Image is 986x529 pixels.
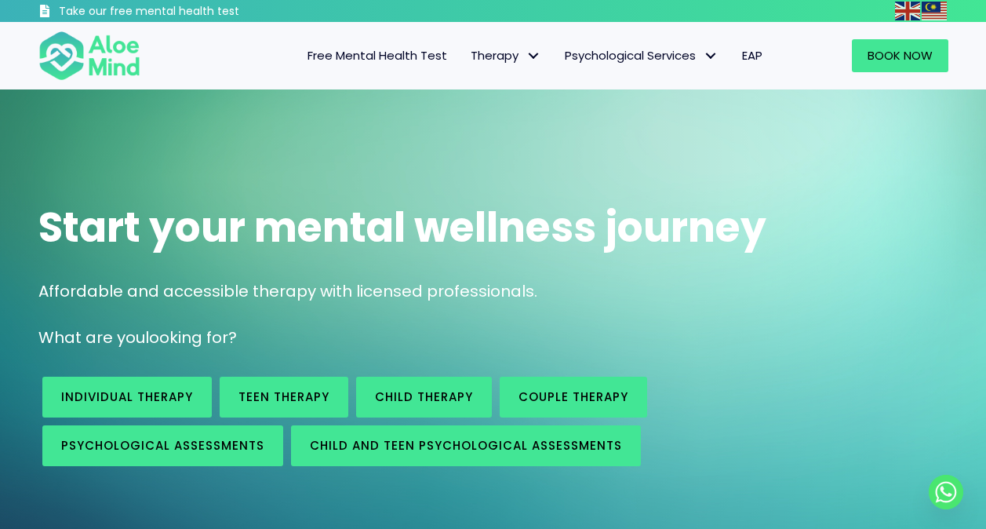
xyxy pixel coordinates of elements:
[553,39,730,72] a: Psychological ServicesPsychological Services: submenu
[742,47,762,64] span: EAP
[38,199,766,256] span: Start your mental wellness journey
[38,30,140,82] img: Aloe mind Logo
[161,39,774,72] nav: Menu
[291,425,641,466] a: Child and Teen Psychological assessments
[220,377,348,418] a: Teen Therapy
[522,45,545,67] span: Therapy: submenu
[922,2,947,20] img: ms
[852,39,948,72] a: Book Now
[459,39,553,72] a: TherapyTherapy: submenu
[356,377,492,418] a: Child Therapy
[895,2,920,20] img: en
[500,377,647,418] a: Couple therapy
[296,39,459,72] a: Free Mental Health Test
[929,475,963,509] a: Whatsapp
[42,425,283,466] a: Psychological assessments
[471,47,541,64] span: Therapy
[38,327,145,348] span: What are you
[922,2,948,20] a: Malay
[868,47,933,64] span: Book Now
[895,2,922,20] a: English
[730,39,774,72] a: EAP
[61,437,264,454] span: Psychological assessments
[375,389,473,405] span: Child Therapy
[238,389,329,405] span: Teen Therapy
[38,4,323,22] a: Take our free mental health test
[38,280,948,303] p: Affordable and accessible therapy with licensed professionals.
[565,47,719,64] span: Psychological Services
[310,437,622,454] span: Child and Teen Psychological assessments
[518,389,628,405] span: Couple therapy
[145,327,237,348] span: looking for?
[42,377,212,418] a: Individual therapy
[59,4,323,20] h3: Take our free mental health test
[61,389,193,405] span: Individual therapy
[700,45,722,67] span: Psychological Services: submenu
[307,47,447,64] span: Free Mental Health Test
